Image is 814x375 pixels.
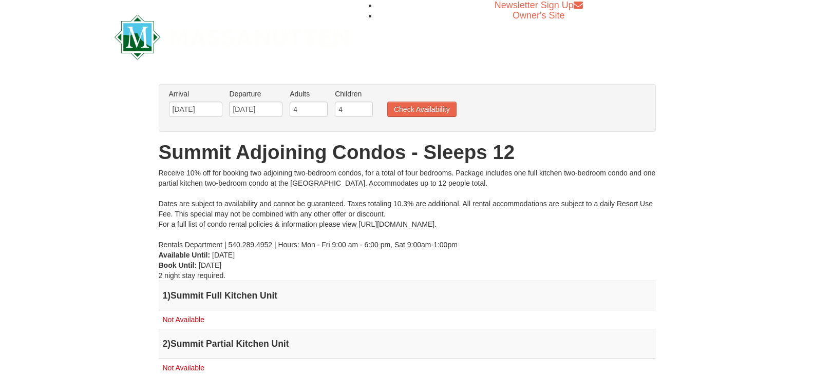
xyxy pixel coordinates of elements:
a: Massanutten Resort [115,24,350,48]
span: Not Available [163,364,204,372]
label: Departure [229,89,282,99]
span: 2 night stay required. [159,271,226,280]
h4: 1 Summit Full Kitchen Unit [163,290,652,301]
label: Children [335,89,373,99]
h4: 2 Summit Partial Kitchen Unit [163,339,652,349]
span: [DATE] [199,261,221,269]
div: Receive 10% off for booking two adjoining two-bedroom condos, for a total of four bedrooms. Packa... [159,168,656,250]
span: ) [167,290,171,301]
img: Massanutten Resort Logo [115,15,350,60]
span: [DATE] [212,251,235,259]
strong: Book Until: [159,261,197,269]
strong: Available Until: [159,251,211,259]
label: Arrival [169,89,222,99]
button: Check Availability [387,102,457,117]
span: Not Available [163,315,204,324]
h1: Summit Adjoining Condos - Sleeps 12 [159,142,656,163]
span: ) [167,339,171,349]
label: Adults [290,89,328,99]
a: Owner's Site [513,10,564,21]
